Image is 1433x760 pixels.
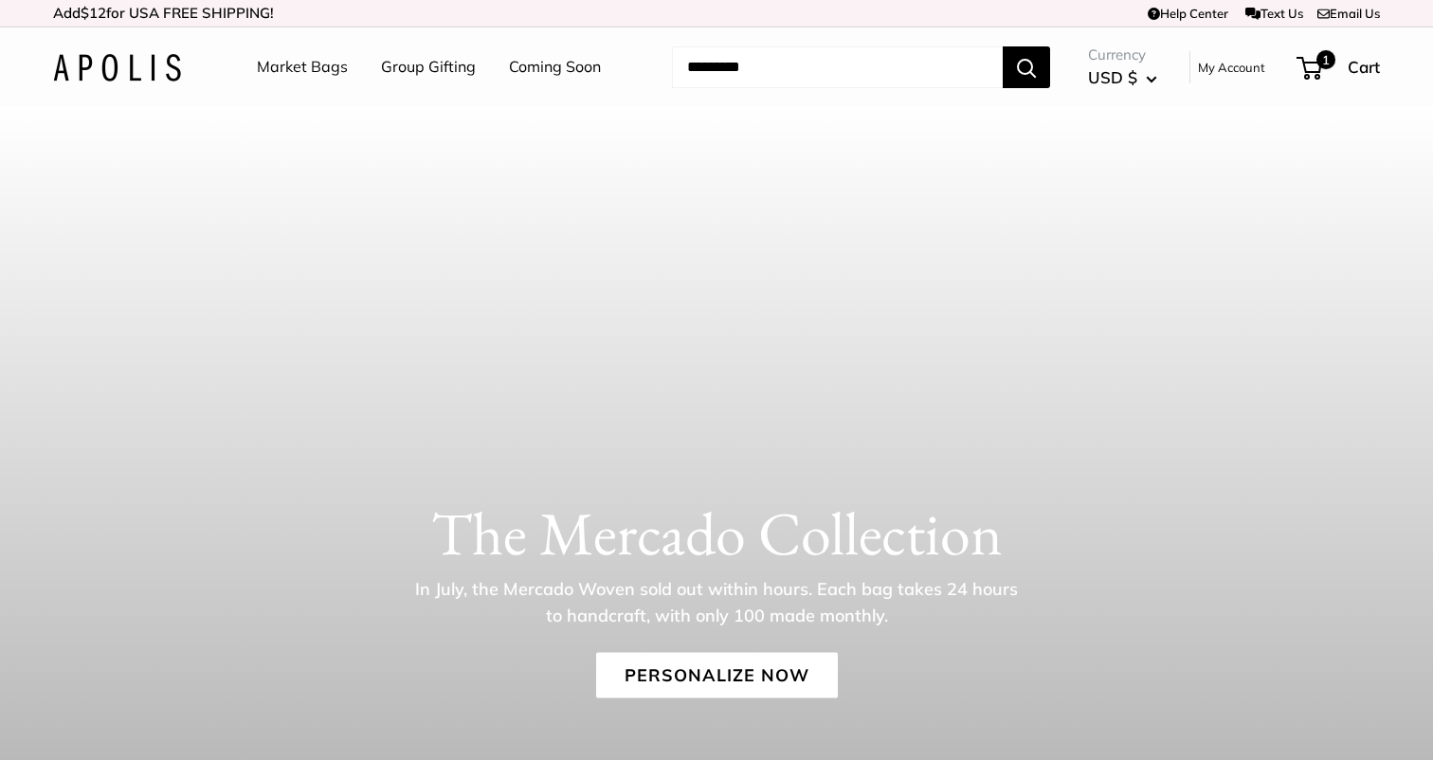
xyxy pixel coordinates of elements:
a: Personalize Now [596,653,838,698]
span: 1 [1316,50,1335,69]
p: In July, the Mercado Woven sold out within hours. Each bag takes 24 hours to handcraft, with only... [408,576,1025,629]
button: Search [1003,46,1050,88]
a: Text Us [1245,6,1303,21]
a: My Account [1198,56,1265,79]
h1: The Mercado Collection [53,498,1380,570]
a: Market Bags [257,53,348,81]
a: Group Gifting [381,53,476,81]
a: Email Us [1317,6,1380,21]
img: Apolis [53,54,181,81]
span: Cart [1348,57,1380,77]
button: USD $ [1088,63,1157,93]
input: Search... [672,46,1003,88]
a: Coming Soon [509,53,601,81]
span: Currency [1088,42,1157,68]
span: USD $ [1088,67,1137,87]
span: $12 [81,4,106,22]
a: Help Center [1148,6,1228,21]
a: 1 Cart [1298,52,1380,82]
